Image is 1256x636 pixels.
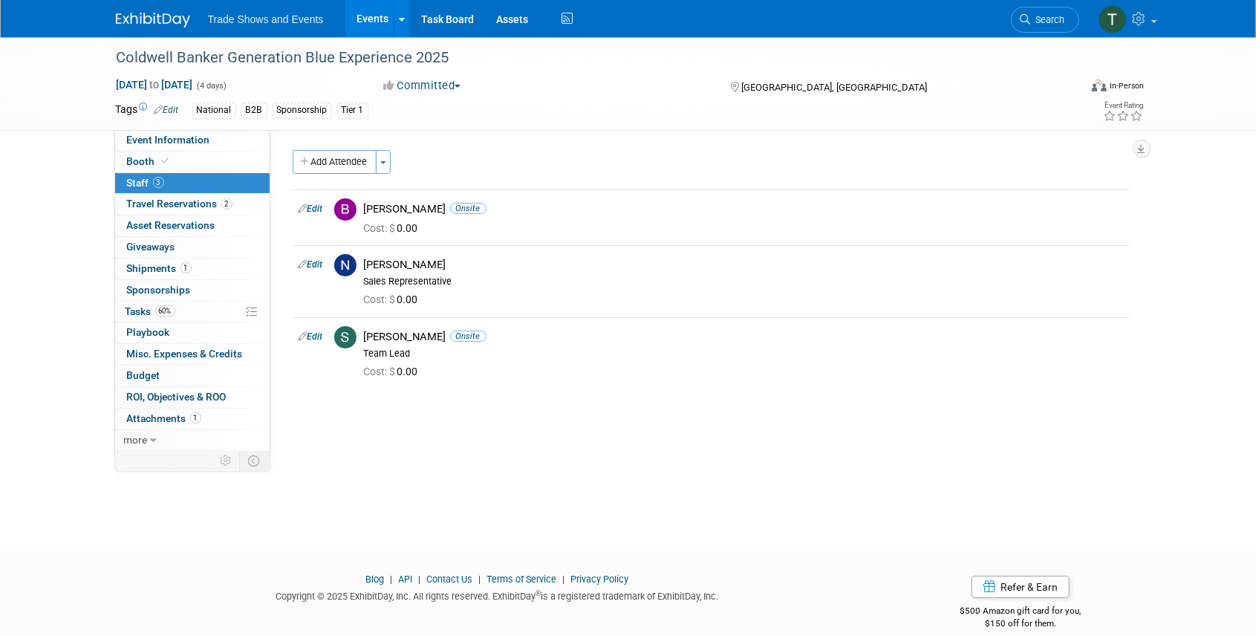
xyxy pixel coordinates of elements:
div: B2B [241,103,267,118]
i: Booth reservation complete [162,157,169,165]
span: Asset Reservations [127,219,215,231]
span: | [414,574,424,585]
td: Toggle Event Tabs [239,451,270,470]
span: Tasks [126,305,175,317]
span: Travel Reservations [127,198,232,210]
button: Add Attendee [293,150,377,174]
span: (4 days) [196,81,227,91]
span: 0.00 [364,222,424,234]
span: | [386,574,396,585]
a: Shipments1 [115,259,270,279]
td: Personalize Event Tab Strip [214,451,240,470]
span: | [475,574,484,585]
a: Edit [299,204,323,214]
div: Event Rating [1103,102,1143,109]
a: Tasks60% [115,302,270,322]
a: Event Information [115,130,270,151]
span: Booth [127,155,172,167]
div: Team Lead [364,348,1124,360]
span: 1 [180,262,192,273]
a: ROI, Objectives & ROO [115,387,270,408]
div: Event Format [992,77,1145,100]
img: S.jpg [334,326,357,348]
sup: ® [536,589,541,597]
span: Staff [127,177,164,189]
a: Staff3 [115,173,270,194]
span: Giveaways [127,241,175,253]
a: Refer & Earn [972,576,1070,598]
img: ExhibitDay [116,13,190,27]
span: Cost: $ [364,222,397,234]
div: Sponsorship [273,103,332,118]
span: 60% [155,305,175,317]
a: API [398,574,412,585]
a: Privacy Policy [570,574,628,585]
span: 1 [190,412,201,424]
a: Search [1011,7,1079,33]
span: | [559,574,568,585]
a: Edit [299,331,323,342]
div: [PERSON_NAME] [364,330,1124,344]
a: Misc. Expenses & Credits [115,344,270,365]
img: Tiff Wagner [1099,5,1127,33]
span: [DATE] [DATE] [116,78,194,91]
div: National [192,103,236,118]
span: Budget [127,369,160,381]
a: Edit [299,259,323,270]
div: Copyright © 2025 ExhibitDay, Inc. All rights reserved. ExhibitDay is a registered trademark of Ex... [116,586,879,603]
span: 0.00 [364,366,424,377]
img: B.jpg [334,198,357,221]
div: $150 off for them. [901,617,1141,630]
button: Committed [378,78,466,94]
span: more [124,434,148,446]
a: Travel Reservations2 [115,194,270,215]
a: Edit [154,105,179,115]
a: Blog [365,574,384,585]
a: Attachments1 [115,409,270,429]
div: $500 Amazon gift card for you, [901,595,1141,629]
span: Sponsorships [127,284,191,296]
span: Cost: $ [364,366,397,377]
a: Terms of Service [487,574,556,585]
span: Search [1031,14,1065,25]
td: Tags [116,102,179,119]
span: 2 [221,198,232,210]
a: Playbook [115,322,270,343]
span: Event Information [127,134,210,146]
a: Booth [115,152,270,172]
span: ROI, Objectives & ROO [127,391,227,403]
span: Playbook [127,326,170,338]
span: Onsite [450,203,487,214]
img: Format-Inperson.png [1092,79,1107,91]
span: Attachments [127,412,201,424]
div: [PERSON_NAME] [364,202,1124,216]
a: more [115,430,270,451]
a: Contact Us [426,574,472,585]
a: Budget [115,366,270,386]
a: Asset Reservations [115,215,270,236]
div: In-Person [1109,80,1144,91]
img: N.jpg [334,254,357,276]
div: Coldwell Banker Generation Blue Experience 2025 [111,45,1057,71]
span: Onsite [450,331,487,342]
span: to [148,79,162,91]
span: Trade Shows and Events [208,13,324,25]
span: Shipments [127,262,192,274]
a: Sponsorships [115,280,270,301]
span: 3 [153,177,164,188]
span: Cost: $ [364,293,397,305]
div: [PERSON_NAME] [364,258,1124,272]
span: [GEOGRAPHIC_DATA], [GEOGRAPHIC_DATA] [741,82,927,93]
a: Giveaways [115,237,270,258]
span: Misc. Expenses & Credits [127,348,243,360]
div: Tier 1 [337,103,368,118]
span: 0.00 [364,293,424,305]
div: Sales Representative [364,276,1124,288]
